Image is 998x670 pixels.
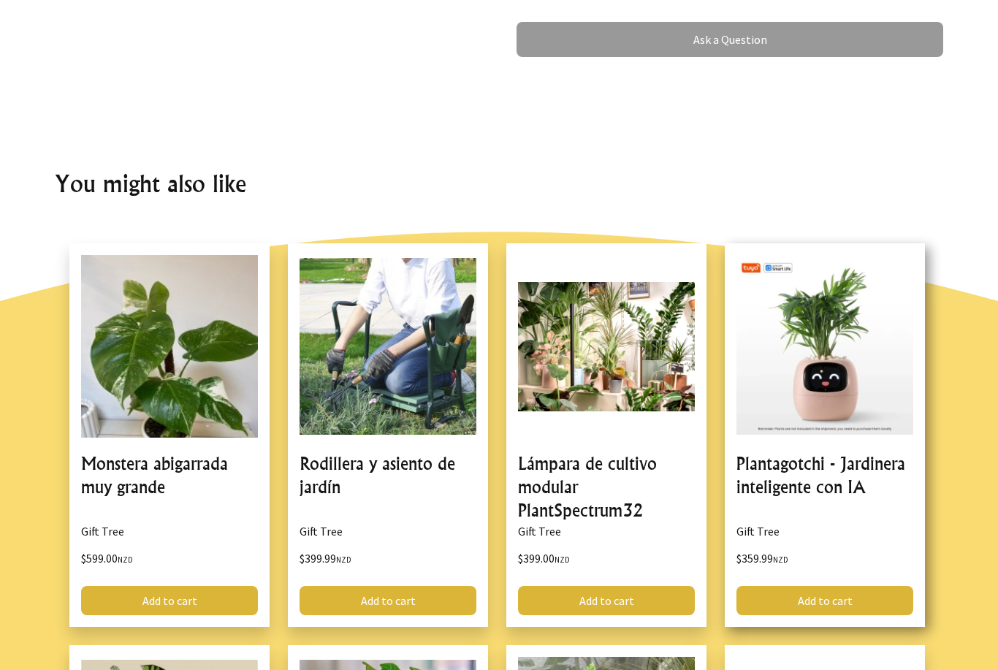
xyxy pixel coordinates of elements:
a: Add to cart [300,586,476,615]
a: Add to cart [81,586,258,615]
a: Add to cart [736,586,913,615]
a: Add to cart [518,586,695,615]
a: Ask a Question [517,22,943,57]
h2: You might also like [55,166,943,201]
